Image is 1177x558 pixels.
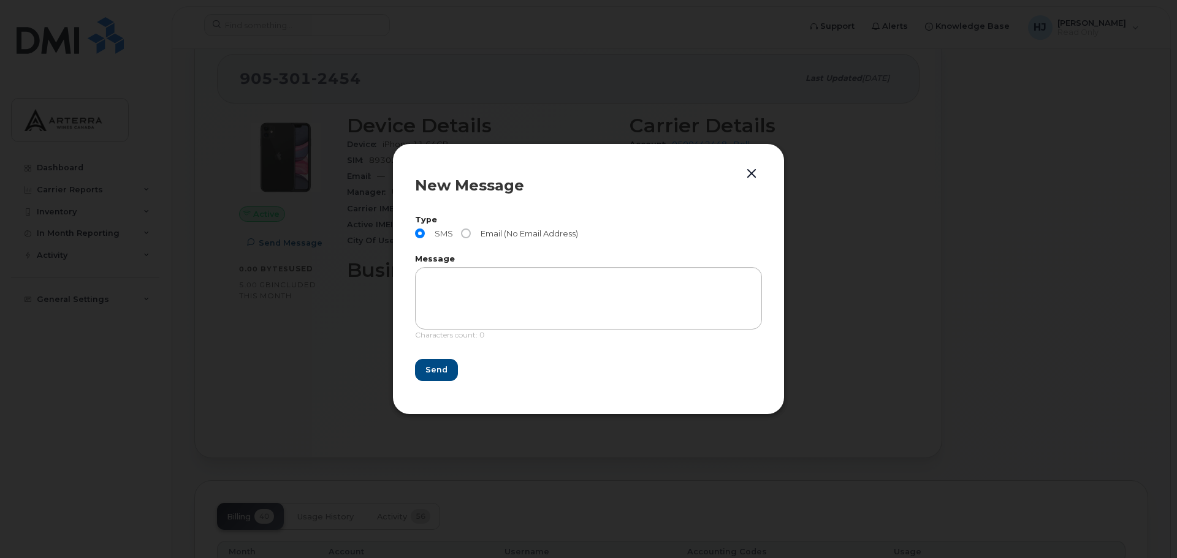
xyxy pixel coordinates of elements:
label: Type [415,216,762,224]
label: Message [415,255,762,263]
span: SMS [430,228,453,238]
div: New Message [415,178,762,193]
input: SMS [415,228,425,238]
input: Email (No Email Address) [461,228,471,238]
span: Email (No Email Address) [476,228,578,238]
div: Characters count: 0 [415,330,762,347]
button: Send [415,359,458,381]
span: Send [425,364,448,375]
